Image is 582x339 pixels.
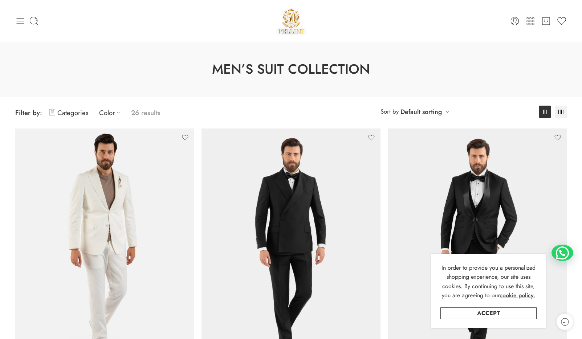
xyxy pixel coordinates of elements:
[510,16,520,26] a: Login / Register
[440,307,537,319] a: Accept
[49,104,88,121] a: Categories
[276,5,307,36] a: Pellini -
[557,16,567,26] a: Wishlist
[400,107,442,117] a: Default sorting
[380,106,399,118] span: Sort by
[131,104,160,121] p: 26 results
[441,264,536,300] span: In order to provide you a personalized shopping experience, our site uses cookies. By continuing ...
[276,5,307,36] img: Pellini
[15,108,42,118] span: Filter by:
[500,291,535,300] a: cookie policy.
[18,60,564,79] h1: Men’s Suit Collection
[99,104,124,121] a: Color
[541,16,551,26] a: Cart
